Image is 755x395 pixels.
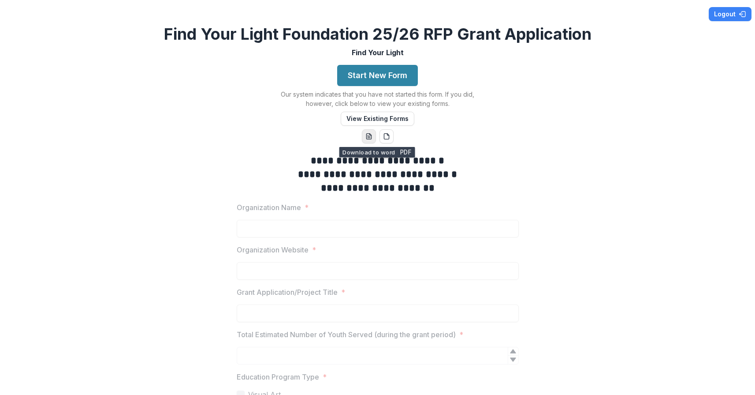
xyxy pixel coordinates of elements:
p: Total Estimated Number of Youth Served (during the grant period) [237,329,456,340]
p: Grant Application/Project Title [237,287,338,297]
p: Our system indicates that you have not started this form. If you did, however, click below to vie... [268,90,488,108]
button: Logout [709,7,751,21]
button: word-download [362,129,376,143]
p: Organization Website [237,245,309,255]
p: Find Your Light [352,47,404,58]
button: pdf-download [379,129,394,143]
p: Education Program Type [237,372,319,382]
h2: Find Your Light Foundation 25/26 RFP Grant Application [164,25,591,44]
button: View Existing Forms [341,112,414,126]
button: Start New Form [337,65,418,86]
p: Organization Name [237,202,301,213]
